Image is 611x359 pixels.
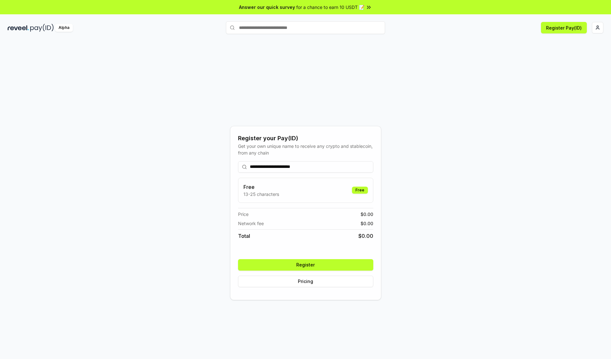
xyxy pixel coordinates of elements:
[238,232,250,240] span: Total
[238,211,249,217] span: Price
[296,4,364,10] span: for a chance to earn 10 USDT 📝
[361,220,373,227] span: $ 0.00
[358,232,373,240] span: $ 0.00
[239,4,295,10] span: Answer our quick survey
[352,187,368,194] div: Free
[238,134,373,143] div: Register your Pay(ID)
[8,24,29,32] img: reveel_dark
[243,183,279,191] h3: Free
[55,24,73,32] div: Alpha
[30,24,54,32] img: pay_id
[238,276,373,287] button: Pricing
[238,220,264,227] span: Network fee
[238,259,373,271] button: Register
[541,22,587,33] button: Register Pay(ID)
[361,211,373,217] span: $ 0.00
[243,191,279,197] p: 13-25 characters
[238,143,373,156] div: Get your own unique name to receive any crypto and stablecoin, from any chain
